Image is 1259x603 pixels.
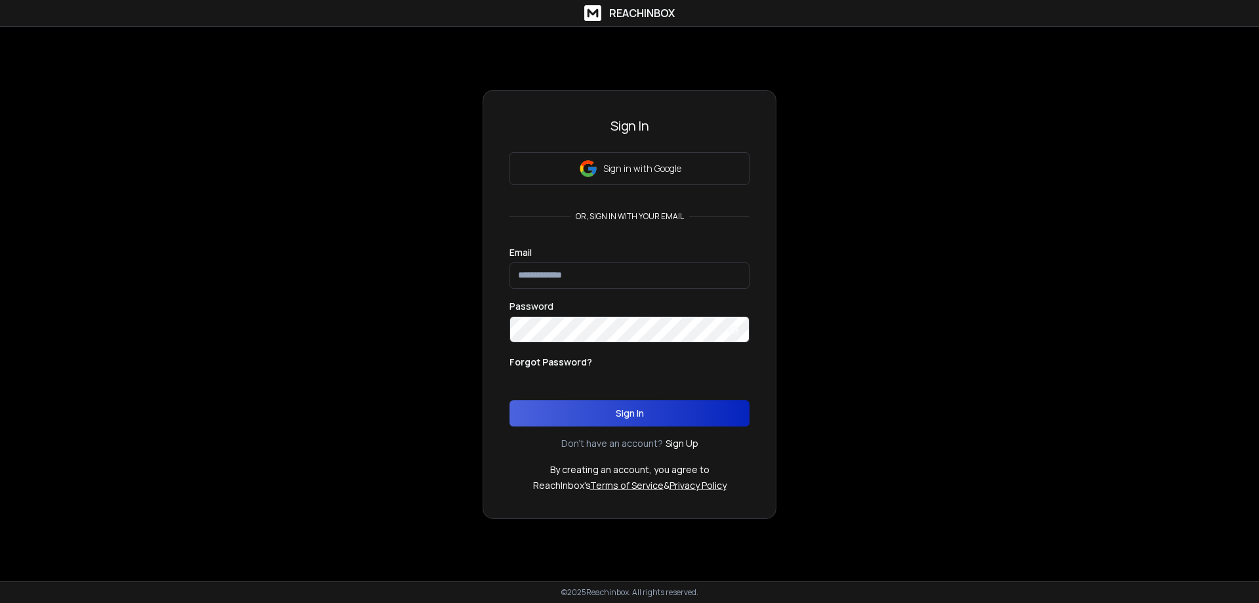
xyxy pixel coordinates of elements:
[603,162,681,175] p: Sign in with Google
[590,479,664,491] a: Terms of Service
[666,437,698,450] a: Sign Up
[510,302,553,311] label: Password
[510,356,592,369] p: Forgot Password?
[510,400,749,426] button: Sign In
[510,117,749,135] h3: Sign In
[669,479,727,491] a: Privacy Policy
[510,152,749,185] button: Sign in with Google
[570,211,689,222] p: or, sign in with your email
[550,463,709,476] p: By creating an account, you agree to
[561,437,663,450] p: Don't have an account?
[533,479,727,492] p: ReachInbox's &
[609,5,675,21] h1: ReachInbox
[510,248,532,257] label: Email
[561,587,698,598] p: © 2025 Reachinbox. All rights reserved.
[584,5,675,21] a: ReachInbox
